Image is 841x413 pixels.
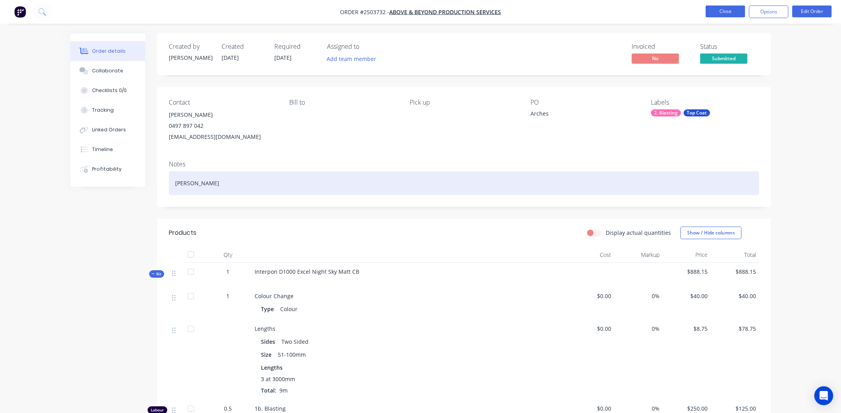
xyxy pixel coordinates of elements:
span: Lengths [261,363,283,372]
span: Kit [152,271,162,277]
div: Created by [169,43,212,50]
div: Colour [277,303,301,315]
div: Created [222,43,265,50]
img: Factory [14,6,26,18]
span: $78.75 [714,324,756,333]
div: Labels [651,99,759,106]
div: 2. Blasting [651,109,681,116]
div: [PERSON_NAME]0497 897 042[EMAIL_ADDRESS][DOMAIN_NAME] [169,109,277,142]
div: Size [261,349,275,360]
div: Open Intercom Messenger [814,386,833,405]
div: Contact [169,99,277,106]
div: Kit [149,270,164,278]
span: Total: [261,387,276,394]
button: Show / Hide columns [680,227,741,239]
div: 51-100mm [275,349,309,360]
button: Submitted [700,53,747,65]
div: Total [711,247,759,263]
span: 3 at 3000mm [261,375,295,383]
span: $125.00 [714,404,756,413]
span: Submitted [700,53,747,63]
span: [DATE] [222,54,239,61]
span: $0.00 [569,404,612,413]
div: Top Coat [684,109,710,116]
span: 1b. Blasting [255,405,286,412]
div: Qty [204,247,251,263]
button: Add team member [322,53,380,64]
span: $0.00 [569,324,612,333]
div: Collaborate [92,67,123,74]
button: Linked Orders [70,120,145,140]
span: [DATE] [274,54,292,61]
div: Markup [614,247,663,263]
button: Tracking [70,100,145,120]
div: Cost [566,247,615,263]
label: Display actual quantities [606,229,671,237]
button: Add team member [327,53,381,64]
span: $40.00 [666,292,708,300]
span: 1 [226,292,229,300]
div: Tracking [92,107,114,114]
div: Assigned to [327,43,406,50]
div: Pick up [410,99,518,106]
span: $888.15 [714,267,756,276]
div: [EMAIL_ADDRESS][DOMAIN_NAME] [169,131,277,142]
span: $250.00 [666,404,708,413]
a: Above & Beyond Production Services [389,8,501,16]
span: No [632,53,679,63]
div: Products [169,228,196,238]
div: Status [700,43,759,50]
div: [PERSON_NAME] [169,53,212,62]
span: Colour Change [255,292,294,300]
span: $0.00 [569,292,612,300]
span: 0% [617,404,660,413]
button: Profitability [70,159,145,179]
div: Invoiced [632,43,691,50]
span: Order #2503732 - [340,8,389,16]
span: $40.00 [714,292,756,300]
button: Order details [70,41,145,61]
span: 9m [276,387,291,394]
span: $8.75 [666,324,708,333]
button: Checklists 0/0 [70,81,145,100]
span: Lengths [255,325,275,332]
div: 0497 897 042 [169,120,277,131]
span: 0.5 [224,404,232,413]
div: Profitability [92,166,122,173]
div: [PERSON_NAME] [169,171,759,195]
button: Close [706,6,745,17]
div: PO [530,99,638,106]
div: Type [261,303,277,315]
div: Notes [169,160,759,168]
div: Arches [530,109,629,120]
span: 0% [617,324,660,333]
div: Two Sided [278,336,312,347]
span: 1 [226,267,229,276]
button: Options [749,6,788,18]
div: Checklists 0/0 [92,87,127,94]
div: Sides [261,336,278,347]
div: Required [274,43,318,50]
div: Linked Orders [92,126,126,133]
div: Timeline [92,146,113,153]
button: Collaborate [70,61,145,81]
button: Timeline [70,140,145,159]
div: Bill to [289,99,397,106]
div: Order details [92,48,126,55]
button: Edit Order [792,6,832,17]
div: Price [663,247,711,263]
span: $888.15 [666,267,708,276]
span: 0% [617,292,660,300]
div: [PERSON_NAME] [169,109,277,120]
span: Interpon D1000 Excel Night Sky Matt CB [255,268,359,275]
